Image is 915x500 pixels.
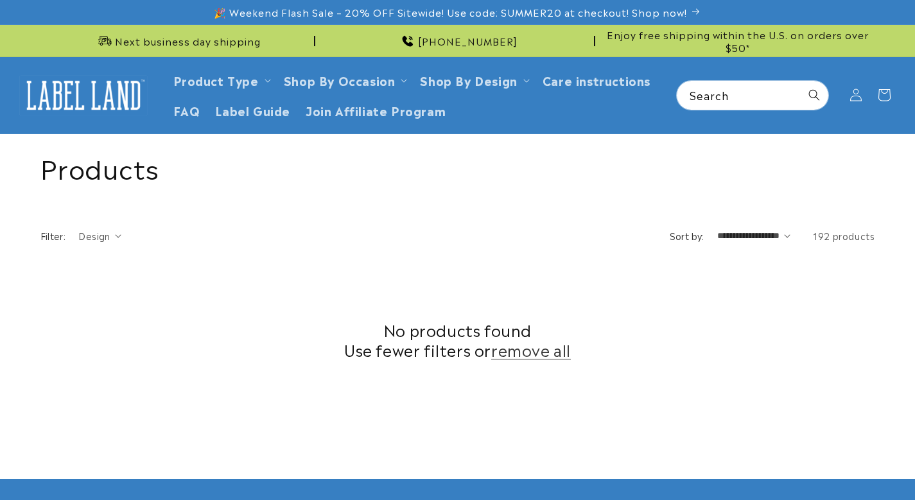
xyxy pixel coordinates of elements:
a: Product Type [173,71,259,89]
h1: Products [40,150,875,184]
div: Announcement [600,25,875,56]
a: Label Land [15,71,153,120]
a: Shop By Design [420,71,517,89]
a: Label Guide [207,95,298,125]
span: Label Guide [215,103,290,117]
span: Join Affiliate Program [306,103,446,117]
h2: Filter: [40,229,66,243]
summary: Shop By Design [412,65,534,95]
span: FAQ [173,103,200,117]
span: Shop By Occasion [284,73,396,87]
span: Enjoy free shipping within the U.S. on orders over $50* [600,28,875,53]
button: Search [800,81,828,109]
span: Next business day shipping [115,35,261,47]
a: remove all [491,340,571,359]
img: Label Land [19,75,148,115]
span: 192 products [813,229,875,242]
span: Design [78,229,110,242]
label: Sort by: [670,229,704,242]
a: Join Affiliate Program [298,95,453,125]
summary: Product Type [166,65,276,95]
summary: Design (0 selected) [78,229,121,243]
span: [PHONE_NUMBER] [418,35,518,47]
div: Announcement [40,25,315,56]
iframe: Gorgias Floating Chat [645,440,902,487]
span: 🎉 Weekend Flash Sale – 20% OFF Sitewide! Use code: SUMMER20 at checkout! Shop now! [214,6,687,19]
h2: No products found Use fewer filters or [40,320,875,359]
a: Care instructions [535,65,658,95]
span: Care instructions [543,73,650,87]
summary: Shop By Occasion [276,65,413,95]
a: FAQ [166,95,208,125]
div: Announcement [320,25,595,56]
